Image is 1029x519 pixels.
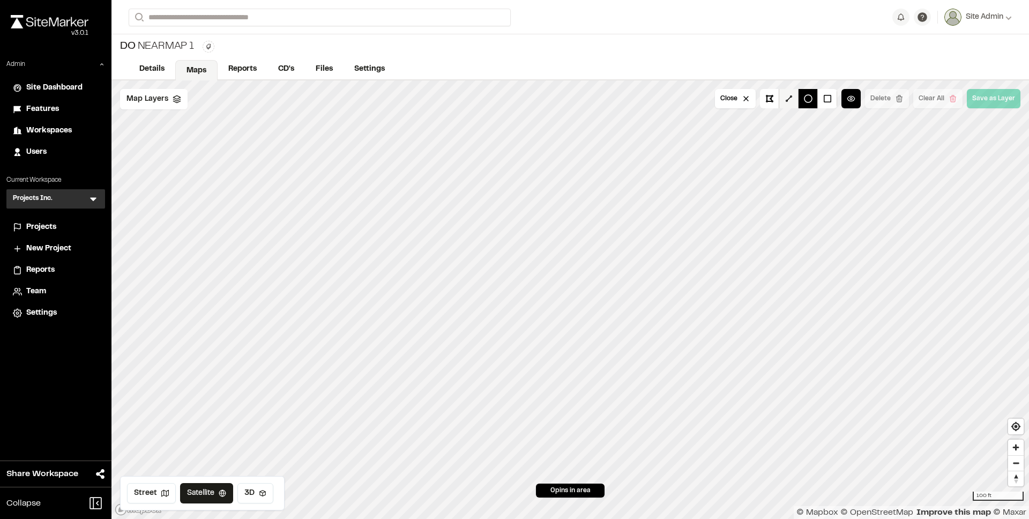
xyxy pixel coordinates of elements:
span: Zoom out [1008,456,1024,471]
a: Team [13,286,99,298]
a: Map feedback [916,509,991,516]
span: Reports [26,264,55,276]
button: Close [715,89,756,108]
button: Edit Tags [203,41,214,53]
a: Mapbox logo [115,503,162,516]
a: Users [13,146,99,158]
button: Street [127,483,176,503]
img: rebrand.png [11,15,88,28]
a: Reports [13,264,99,276]
h3: Projects Inc. [13,194,53,204]
a: Site Dashboard [13,82,99,94]
span: Team [26,286,46,298]
button: Site Admin [944,9,1012,26]
div: Nearmap 1 [120,39,194,55]
a: Maxar [993,509,1026,516]
canvas: Map [111,80,1029,519]
button: 3D [237,483,273,503]
span: Collapse [6,497,41,510]
a: Reports [218,59,267,79]
button: Reset bearing to north [1008,471,1024,486]
span: Map Layers [126,93,168,105]
img: User [944,9,961,26]
a: OpenStreetMap [840,509,913,516]
span: Share Workspace [6,468,78,480]
a: Files [305,59,344,79]
button: Search [129,9,148,26]
span: New Project [26,243,71,255]
button: Satellite [180,483,233,503]
div: 100 ft [973,492,1024,501]
a: Projects [13,221,99,233]
span: 0 pins in area [550,486,591,495]
span: Site Admin [966,11,1003,23]
a: Settings [344,59,396,79]
a: Features [13,103,99,115]
a: Mapbox [796,509,838,516]
span: Projects [26,221,56,233]
span: Settings [26,307,57,319]
a: Details [129,59,175,79]
button: Zoom in [1008,440,1024,455]
a: New Project [13,243,99,255]
a: Workspaces [13,125,99,137]
span: DO [120,39,136,55]
a: CD's [267,59,305,79]
p: Current Workspace [6,175,105,185]
div: Oh geez...please don't... [11,28,88,38]
span: Features [26,103,59,115]
a: Maps [175,60,218,80]
button: Find my location [1008,419,1024,434]
span: Users [26,146,47,158]
span: Workspaces [26,125,72,137]
a: Settings [13,307,99,319]
p: Admin [6,60,25,69]
button: Zoom out [1008,455,1024,471]
span: Site Dashboard [26,82,83,94]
